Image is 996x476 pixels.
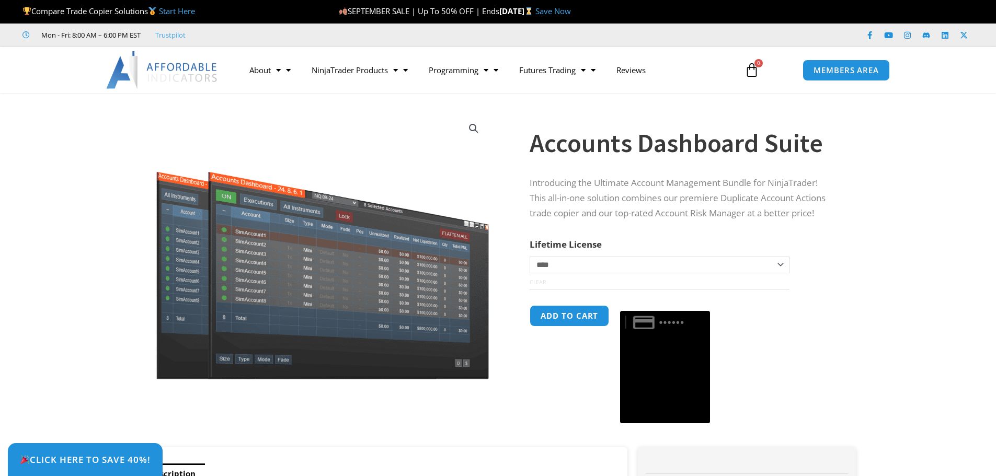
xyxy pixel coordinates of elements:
button: Add to cart [530,305,609,327]
img: LogoAI | Affordable Indicators – NinjaTrader [106,51,219,89]
a: Reviews [606,58,656,82]
span: 0 [754,59,763,67]
span: MEMBERS AREA [814,66,879,74]
a: 🎉Click Here to save 40%! [8,443,163,476]
p: Introducing the Ultimate Account Management Bundle for NinjaTrader! This all-in-one solution comb... [530,176,835,221]
a: MEMBERS AREA [803,60,890,81]
span: Mon - Fri: 8:00 AM – 6:00 PM EST [39,29,141,41]
a: Futures Trading [509,58,606,82]
a: About [239,58,301,82]
img: 🍂 [339,7,347,15]
a: Trustpilot [155,29,186,41]
a: Save Now [535,6,571,16]
iframe: Secure payment input frame [618,304,712,305]
text: •••••• [660,317,686,328]
span: Click Here to save 40%! [20,455,151,464]
label: Lifetime License [530,238,602,250]
img: Screenshot 2024-08-26 155710eeeee [155,111,491,379]
a: View full-screen image gallery [464,119,483,138]
img: 🎉 [20,455,29,464]
span: Compare Trade Copier Solutions [22,6,195,16]
nav: Menu [239,58,732,82]
button: Buy with GPay [620,311,710,424]
a: 0 [729,55,775,85]
a: NinjaTrader Products [301,58,418,82]
a: Clear options [530,278,546,286]
a: Start Here [159,6,195,16]
h1: Accounts Dashboard Suite [530,125,835,161]
span: SEPTEMBER SALE | Up To 50% OFF | Ends [339,6,499,16]
img: 🏆 [23,7,31,15]
strong: [DATE] [499,6,535,16]
img: 🥇 [148,7,156,15]
img: ⌛ [525,7,533,15]
a: Programming [418,58,509,82]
